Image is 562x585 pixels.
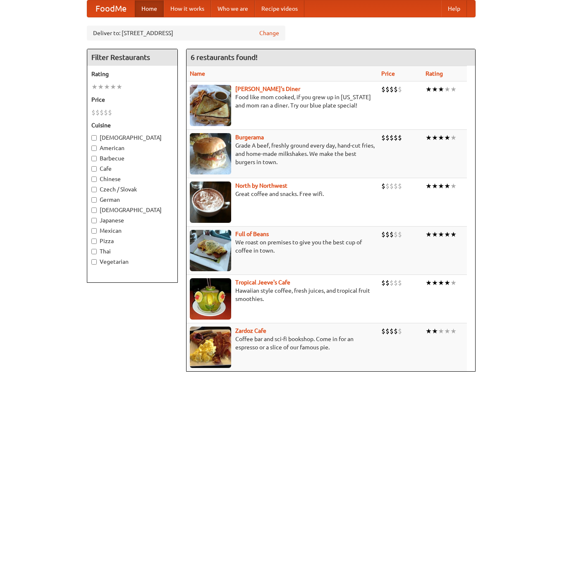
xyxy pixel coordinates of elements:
[190,230,231,271] img: beans.jpg
[394,85,398,94] li: $
[190,327,231,368] img: zardoz.jpg
[398,278,402,287] li: $
[398,327,402,336] li: $
[235,182,287,189] a: North by Northwest
[91,197,97,203] input: German
[385,85,390,94] li: $
[426,70,443,77] a: Rating
[235,279,290,286] b: Tropical Jeeve's Cafe
[96,108,100,117] li: $
[91,249,97,254] input: Thai
[390,181,394,191] li: $
[91,121,173,129] h5: Cuisine
[91,239,97,244] input: Pizza
[450,85,457,94] li: ★
[426,278,432,287] li: ★
[444,230,450,239] li: ★
[91,258,173,266] label: Vegetarian
[91,216,173,224] label: Japanese
[432,133,438,142] li: ★
[91,154,173,162] label: Barbecue
[450,230,457,239] li: ★
[190,335,375,351] p: Coffee bar and sci-fi bookshop. Come in for an espresso or a slice of our famous pie.
[390,133,394,142] li: $
[432,85,438,94] li: ★
[190,70,205,77] a: Name
[190,141,375,166] p: Grade A beef, freshly ground every day, hand-cut fries, and home-made milkshakes. We make the bes...
[390,85,394,94] li: $
[394,278,398,287] li: $
[438,230,444,239] li: ★
[91,134,173,142] label: [DEMOGRAPHIC_DATA]
[385,278,390,287] li: $
[91,227,173,235] label: Mexican
[190,190,375,198] p: Great coffee and snacks. Free wifi.
[87,49,177,66] h4: Filter Restaurants
[438,85,444,94] li: ★
[91,82,98,91] li: ★
[381,230,385,239] li: $
[190,133,231,174] img: burgerama.jpg
[91,175,173,183] label: Chinese
[235,231,269,237] a: Full of Beans
[190,93,375,110] p: Food like mom cooked, if you grew up in [US_STATE] and mom ran a diner. Try our blue plate special!
[398,85,402,94] li: $
[235,327,266,334] a: Zardoz Cafe
[91,156,97,161] input: Barbecue
[381,181,385,191] li: $
[190,238,375,255] p: We roast on premises to give you the best cup of coffee in town.
[104,82,110,91] li: ★
[438,327,444,336] li: ★
[91,228,97,234] input: Mexican
[381,133,385,142] li: $
[235,86,300,92] a: [PERSON_NAME]'s Diner
[190,181,231,223] img: north.jpg
[444,85,450,94] li: ★
[398,133,402,142] li: $
[432,278,438,287] li: ★
[91,70,173,78] h5: Rating
[450,181,457,191] li: ★
[438,278,444,287] li: ★
[91,144,173,152] label: American
[444,181,450,191] li: ★
[98,82,104,91] li: ★
[108,108,112,117] li: $
[426,230,432,239] li: ★
[426,133,432,142] li: ★
[398,230,402,239] li: $
[100,108,104,117] li: $
[91,187,97,192] input: Czech / Slovak
[164,0,211,17] a: How it works
[91,259,97,265] input: Vegetarian
[385,230,390,239] li: $
[91,208,97,213] input: [DEMOGRAPHIC_DATA]
[438,181,444,191] li: ★
[91,165,173,173] label: Cafe
[381,278,385,287] li: $
[444,133,450,142] li: ★
[385,327,390,336] li: $
[259,29,279,37] a: Change
[91,196,173,204] label: German
[450,133,457,142] li: ★
[450,278,457,287] li: ★
[235,134,264,141] a: Burgerama
[87,0,135,17] a: FoodMe
[444,278,450,287] li: ★
[91,185,173,193] label: Czech / Slovak
[381,85,385,94] li: $
[91,206,173,214] label: [DEMOGRAPHIC_DATA]
[91,218,97,223] input: Japanese
[441,0,467,17] a: Help
[385,181,390,191] li: $
[91,108,96,117] li: $
[390,278,394,287] li: $
[426,181,432,191] li: ★
[426,327,432,336] li: ★
[91,96,173,104] h5: Price
[385,133,390,142] li: $
[211,0,255,17] a: Who we are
